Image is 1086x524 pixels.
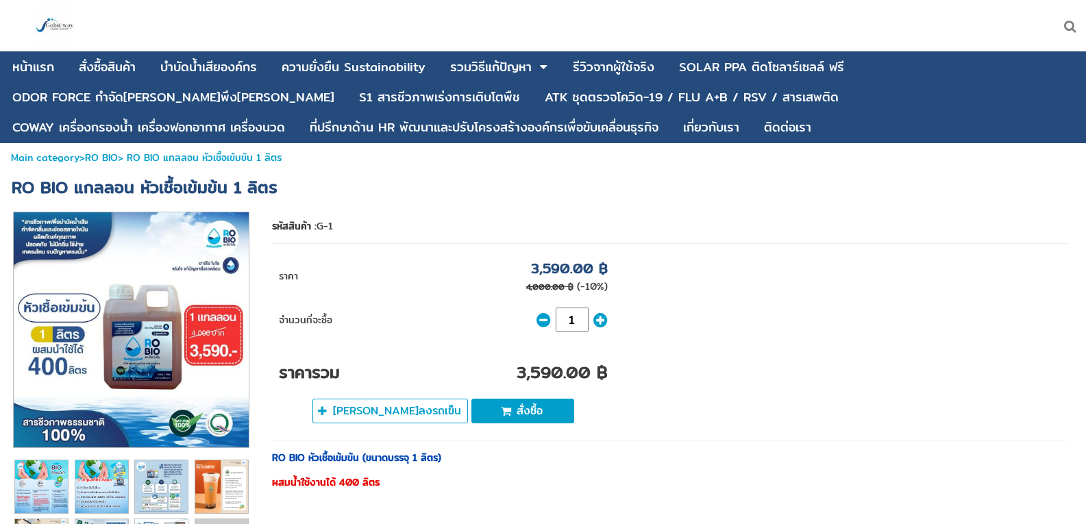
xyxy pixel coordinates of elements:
[12,174,277,200] span: RO BIO แกลลอน หัวเชื้อเข้มข้น 1 ลิตร
[11,150,79,165] a: Main category
[577,279,608,294] span: (-10%)
[683,114,739,140] a: เกี่ยวกับเรา
[79,61,136,73] div: สั่งซื้อสินค้า
[764,121,811,134] div: ติดต่อเรา
[272,251,375,301] td: ราคา
[12,114,285,140] a: COWAY เครื่องกรองน้ำ เครื่องฟอกอากาศ เครื่องนวด
[272,450,441,465] strong: RO BIO หัวเชื้อเข้มข้น (ขนาดบรรจุ 1 ลิตร)
[450,54,532,80] a: รวมวิธีแก้ปัญหา
[75,460,128,513] img: 590f9545f44846a185cfe197ad74d7bc
[12,91,334,103] div: ODOR FORCE กำจัด[PERSON_NAME]พึง[PERSON_NAME]
[310,121,658,134] div: ที่ปรึกษาด้าน HR พัฒนาและปรับโครงสร้างองค์กรเพื่อขับเคลื่อนธุรกิจ
[12,54,54,80] a: หน้าแรก
[12,121,285,134] div: COWAY เครื่องกรองน้ำ เครื่องฟอกอากาศ เครื่องนวด
[679,54,844,80] a: SOLAR PPA ติดโซลาร์เซลล์ ฟรี
[359,91,520,103] div: S1 สารชีวภาพเร่งการเติบโตพืช
[279,312,332,327] span: จำนวนที่จะซื้อ
[359,84,520,110] a: S1 สารชีวภาพเร่งการเติบโตพืช
[531,258,608,279] p: 3,590.00 ฿
[14,212,249,447] img: 8878413a97944e3f8fca15d0eb43459c
[333,403,461,419] span: [PERSON_NAME]ลงรถเข็น
[764,114,811,140] a: ติดต่อเรา
[312,399,468,423] button: [PERSON_NAME]ลงรถเข็น
[135,460,188,513] img: 22346ad6c85c4ff689454f385e45bf32
[679,61,844,73] div: SOLAR PPA ติดโซลาร์เซลล์ ฟรี
[160,61,257,73] div: บําบัดน้ำเสียองค์กร
[282,61,425,73] div: ความยั่งยืน Sustainability
[79,54,136,80] a: สั่งซื้อสินค้า
[195,460,248,513] img: c5d086efc79f4d469cf23441bc54db9e
[545,91,839,103] div: ATK ชุดตรวจโควิด-19 / FLU A+B / RSV / สารเสพติด
[15,460,68,513] img: e1fa0145faf34ce69a081c882879e26e
[282,54,425,80] a: ความยั่งยืน Sustainability
[526,280,573,293] p: 4,000.00 ฿
[471,399,574,423] button: สั่งซื้อ
[160,54,257,80] a: บําบัดน้ำเสียองค์กร
[272,219,317,234] b: รหัสสินค้า :
[450,61,532,73] div: รวมวิธีแก้ปัญหา
[272,338,375,392] td: ราคารวม
[12,84,334,110] a: ODOR FORCE กำจัด[PERSON_NAME]พึง[PERSON_NAME]
[683,121,739,134] div: เกี่ยวกับเรา
[573,61,654,73] div: รีวิวจากผู้ใช้จริง
[85,150,118,165] a: RO BIO
[12,61,54,73] div: หน้าแรก
[545,84,839,110] a: ATK ชุดตรวจโควิด-19 / FLU A+B / RSV / สารเสพติด
[34,5,75,47] img: large-1644130236041.jpg
[517,403,543,419] span: สั่งซื้อ
[317,219,333,234] span: G-1
[272,475,380,490] strong: ผสมน้ำใช้งานได้ 400 ลิตร
[573,54,654,80] a: รีวิวจากผู้ใช้จริง
[310,114,658,140] a: ที่ปรึกษาด้าน HR พัฒนาและปรับโครงสร้างองค์กรเพื่อขับเคลื่อนธุรกิจ
[375,338,615,392] td: 3,590.00 ฿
